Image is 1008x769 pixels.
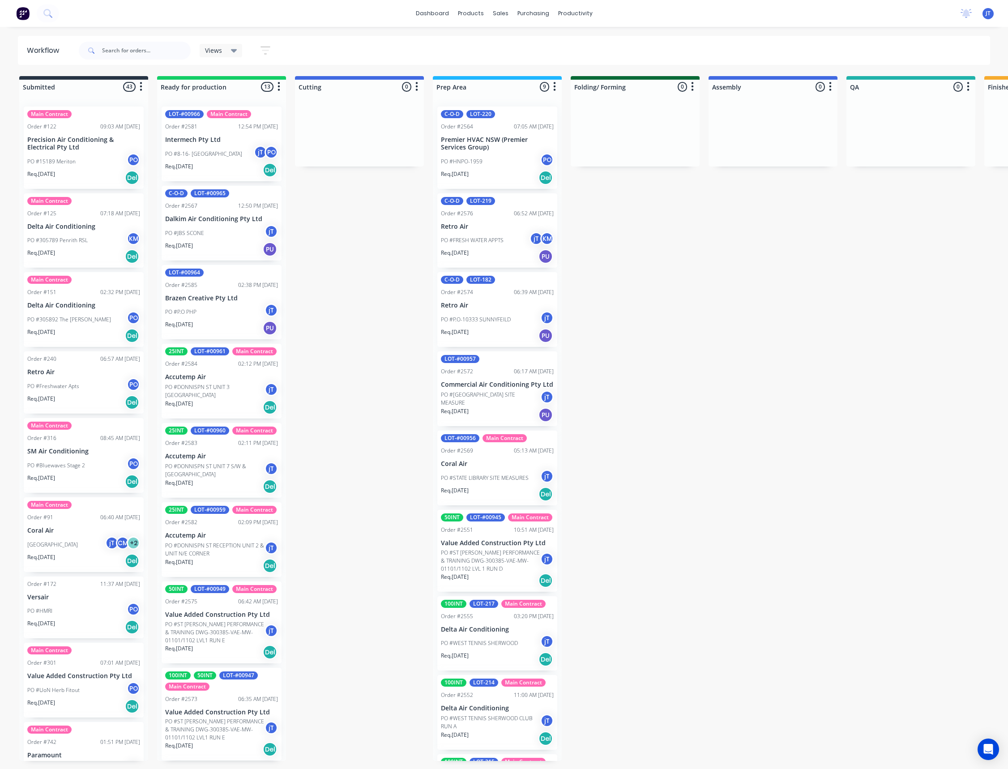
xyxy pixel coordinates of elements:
[165,671,191,679] div: 100INT
[441,714,540,731] p: PO #WEST TENNIS SHERWOOD CLUB RUN A
[165,242,193,250] p: Req. [DATE]
[501,679,546,687] div: Main Contract
[437,351,557,426] div: LOT-#00957Order #257206:17 AM [DATE]Commercial Air Conditioning Pty LtdPO #[GEOGRAPHIC_DATA] SITE...
[27,501,72,509] div: Main Contract
[441,612,473,620] div: Order #2555
[125,554,139,568] div: Del
[162,423,282,498] div: 25INTLOT-#00960Main ContractOrder #258302:11 PM [DATE]Accutemp AirPO #DONNISPN ST UNIT 7 S/W & [G...
[191,189,229,197] div: LOT-#00965
[441,328,469,336] p: Req. [DATE]
[441,302,554,309] p: Retro Air
[27,45,64,56] div: Workflow
[125,171,139,185] div: Del
[27,527,140,534] p: Coral Air
[508,513,552,521] div: Main Contract
[441,600,466,608] div: 100INT
[165,532,278,539] p: Accutemp Air
[232,585,277,593] div: Main Contract
[27,158,76,166] p: PO #15189 Meriton
[27,594,140,601] p: Versair
[165,611,278,619] p: Value Added Construction Pty Ltd
[27,302,140,309] p: Delta Air Conditioning
[191,585,229,593] div: LOT-#00949
[441,460,554,468] p: Coral Air
[441,367,473,376] div: Order #2572
[466,197,495,205] div: LOT-219
[165,162,193,171] p: Req. [DATE]
[165,427,188,435] div: 25INT
[127,457,140,470] div: PO
[538,652,553,666] div: Del
[165,462,265,478] p: PO #DONNISPN ST UNIT 7 S/W & [GEOGRAPHIC_DATA]
[263,242,277,256] div: PU
[978,739,999,760] div: Open Intercom Messenger
[165,542,265,558] p: PO #DONNISPN ST RECEPTION UNIT 2 & UNIT N/E CORNER
[27,328,55,336] p: Req. [DATE]
[538,171,553,185] div: Del
[125,249,139,264] div: Del
[27,553,55,561] p: Req. [DATE]
[540,635,554,648] div: jT
[207,110,251,118] div: Main Contract
[470,679,498,687] div: LOT-214
[263,321,277,335] div: PU
[27,580,56,588] div: Order #172
[165,189,188,197] div: C-O-D
[165,308,196,316] p: PO #P.O PHP
[514,367,554,376] div: 06:17 AM [DATE]
[530,232,543,245] div: jT
[441,731,469,739] p: Req. [DATE]
[514,447,554,455] div: 05:13 AM [DATE]
[441,639,518,647] p: PO #WEST TENNIS SHERWOOD
[538,408,553,422] div: PU
[441,288,473,296] div: Order #2574
[27,686,80,694] p: PO #UoN Herb Fitout
[27,316,111,324] p: PO #305892 The [PERSON_NAME]
[165,373,278,381] p: Accutemp Air
[165,683,209,691] div: Main Contract
[100,738,140,746] div: 01:51 PM [DATE]
[127,602,140,616] div: PO
[165,400,193,408] p: Req. [DATE]
[165,620,265,645] p: PO #ST [PERSON_NAME] PERFORMANCE & TRAINING DWG-300385-VAE-MW-01101/1102 LVL1 RUN E
[437,107,557,189] div: C-O-DLOT-220Order #256407:05 AM [DATE]Premier HVAC NSW (Premier Services Group)PO #HNPO-1959POReq...
[162,502,282,577] div: 25INTLOT-#00959Main ContractOrder #258202:09 PM [DATE]Accutemp AirPO #DONNISPN ST RECEPTION UNIT ...
[441,249,469,257] p: Req. [DATE]
[238,598,278,606] div: 06:42 AM [DATE]
[27,738,56,746] div: Order #742
[27,659,56,667] div: Order #301
[470,758,498,766] div: LOT-215
[162,668,282,761] div: 100INT50INTLOT-#00947Main ContractOrder #257306:35 AM [DATE]Value Added Construction Pty LtdPO #S...
[27,726,72,734] div: Main Contract
[441,209,473,218] div: Order #2576
[441,236,504,244] p: PO #FRESH WATER APPTS
[441,381,554,389] p: Commercial Air Conditioning Pty Ltd
[24,418,144,493] div: Main ContractOrder #31608:45 AM [DATE]SM Air ConditioningPO #Bluewaves Stage 2POReq.[DATE]Del
[27,619,55,628] p: Req. [DATE]
[514,288,554,296] div: 06:39 AM [DATE]
[483,434,527,442] div: Main Contract
[165,295,278,302] p: Brazen Creative Pty Ltd
[127,153,140,167] div: PO
[165,506,188,514] div: 25INT
[441,170,469,178] p: Req. [DATE]
[27,197,72,205] div: Main Contract
[540,311,554,325] div: jT
[162,344,282,419] div: 25INTLOT-#00961Main ContractOrder #258402:12 PM [DATE]Accutemp AirPO #DONNISPN ST UNIT 3 [GEOGRAP...
[441,526,473,534] div: Order #2551
[232,347,277,355] div: Main Contract
[165,598,197,606] div: Order #2575
[263,163,277,177] div: Del
[514,612,554,620] div: 03:20 PM [DATE]
[165,742,193,750] p: Req. [DATE]
[265,145,278,159] div: PO
[411,7,453,20] a: dashboard
[238,360,278,368] div: 02:12 PM [DATE]
[238,123,278,131] div: 12:54 PM [DATE]
[162,581,282,663] div: 50INTLOT-#00949Main ContractOrder #257506:42 AM [DATE]Value Added Construction Pty LtdPO #ST [PER...
[162,186,282,261] div: C-O-DLOT-#00965Order #256712:50 PM [DATE]Dalkim Air Conditioning Pty LtdPO #JBS SCONEjTReq.[DATE]PU
[100,580,140,588] div: 11:37 AM [DATE]
[441,223,554,231] p: Retro Air
[127,311,140,325] div: PO
[441,158,483,166] p: PO #HNPO-1959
